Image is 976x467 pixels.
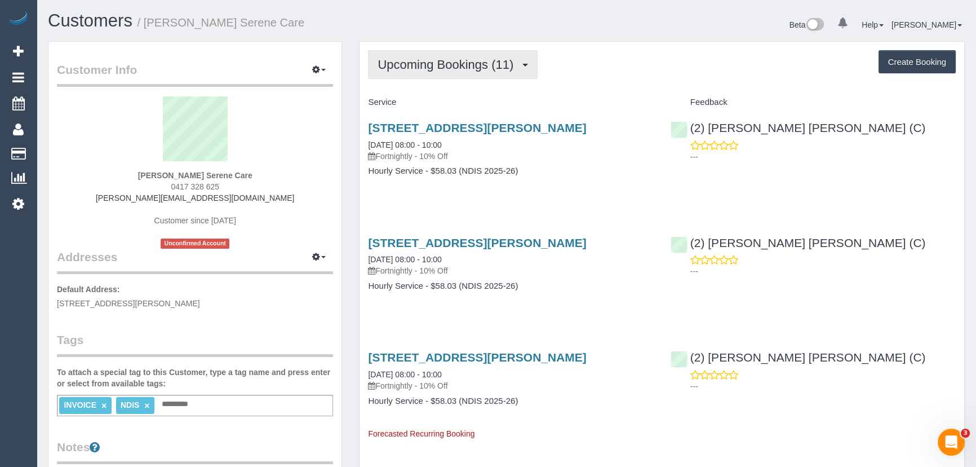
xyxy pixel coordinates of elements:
img: Automaid Logo [7,11,29,27]
button: Create Booking [879,50,956,74]
button: Upcoming Bookings (11) [368,50,538,79]
iframe: Intercom live chat [938,429,965,456]
legend: Notes [57,439,333,464]
p: --- [690,381,956,392]
span: Forecasted Recurring Booking [368,429,474,438]
a: × [144,401,149,411]
span: Unconfirmed Account [161,239,229,248]
a: [STREET_ADDRESS][PERSON_NAME] [368,351,586,364]
span: INVOICE [64,400,96,409]
span: 0417 328 625 [171,182,219,191]
span: 3 [961,429,970,438]
a: × [101,401,107,411]
a: [PERSON_NAME][EMAIL_ADDRESS][DOMAIN_NAME] [96,193,294,202]
a: [DATE] 08:00 - 10:00 [368,140,441,149]
h4: Hourly Service - $58.03 (NDIS 2025-26) [368,166,653,176]
a: Help [862,20,884,29]
a: Beta [789,20,824,29]
a: (2) [PERSON_NAME] [PERSON_NAME] (C) [671,121,926,134]
p: Fortnightly - 10% Off [368,265,653,276]
a: [PERSON_NAME] [891,20,962,29]
label: Default Address: [57,284,120,295]
legend: Tags [57,332,333,357]
small: / [PERSON_NAME] Serene Care [137,16,305,29]
span: [STREET_ADDRESS][PERSON_NAME] [57,299,200,308]
p: --- [690,151,956,162]
p: Fortnightly - 10% Off [368,380,653,391]
label: To attach a special tag to this Customer, type a tag name and press enter or select from availabl... [57,367,333,389]
span: Upcoming Bookings (11) [378,58,519,72]
span: NDIS [121,400,139,409]
h4: Hourly Service - $58.03 (NDIS 2025-26) [368,396,653,406]
a: [STREET_ADDRESS][PERSON_NAME] [368,236,586,249]
a: [STREET_ADDRESS][PERSON_NAME] [368,121,586,134]
span: Customer since [DATE] [154,216,236,225]
a: (2) [PERSON_NAME] [PERSON_NAME] (C) [671,351,926,364]
h4: Service [368,98,653,107]
h4: Feedback [671,98,956,107]
a: [DATE] 08:00 - 10:00 [368,370,441,379]
p: Fortnightly - 10% Off [368,151,653,162]
img: New interface [805,18,824,33]
a: [DATE] 08:00 - 10:00 [368,255,441,264]
strong: [PERSON_NAME] Serene Care [138,171,252,180]
a: Customers [48,11,132,30]
legend: Customer Info [57,61,333,87]
p: --- [690,266,956,277]
h4: Hourly Service - $58.03 (NDIS 2025-26) [368,281,653,291]
a: (2) [PERSON_NAME] [PERSON_NAME] (C) [671,236,926,249]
